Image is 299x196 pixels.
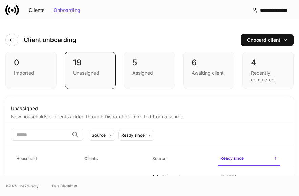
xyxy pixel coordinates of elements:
a: Data Disclaimer [52,183,77,189]
div: Ready since [121,132,145,138]
div: Source [92,132,106,138]
div: Assigned [132,70,153,76]
div: 4 [251,57,285,68]
button: Ready since [118,130,154,141]
button: Onboarding [49,5,85,16]
div: 6Awaiting client [183,52,234,89]
h4: Client onboarding [24,36,76,44]
div: 6 [192,57,226,68]
span: Clients [82,152,144,166]
div: Recently completed [251,70,285,83]
div: Onboard client [247,38,288,42]
h6: Source [152,155,166,162]
h6: Ready since [220,155,244,161]
h6: Clients [84,155,98,162]
p: [DATE] [220,174,236,181]
div: Dispatch [162,174,210,181]
span: © 2025 OneAdvisory [5,183,39,189]
div: 5Assigned [124,52,175,89]
div: Onboarding [54,8,80,13]
button: Onboard client [241,34,294,46]
div: Imported [14,70,34,76]
span: Source [150,152,212,166]
h6: Household [16,155,37,162]
div: Clients [29,8,45,13]
div: Awaiting client [192,70,224,76]
div: 0 [14,57,48,68]
button: Source [89,130,115,141]
div: 5 [132,57,167,68]
div: 4Recently completed [242,52,294,89]
button: Clients [24,5,49,16]
div: 0Imported [5,52,57,89]
div: Unassigned [73,70,99,76]
div: 19Unassigned [65,52,116,89]
div: Unassigned [11,105,288,112]
div: 19 [73,57,107,68]
div: New households or clients added through Dispatch or imported from a source. [11,112,288,120]
span: Household [14,152,76,166]
span: Ready since [218,152,280,166]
